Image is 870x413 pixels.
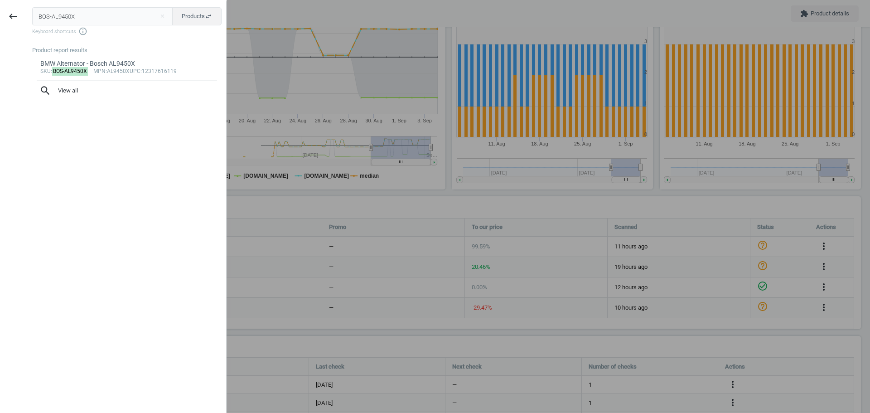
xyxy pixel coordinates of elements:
[172,7,222,25] button: Productsswap_horiz
[182,12,212,20] span: Products
[130,68,140,74] span: upc
[205,13,212,20] i: swap_horiz
[8,11,19,22] i: keyboard_backspace
[39,85,214,97] span: View all
[40,59,214,68] div: BMW Alternator - Bosch AL9450X
[40,68,214,75] div: : :AL9450X :12317616119
[32,27,222,36] span: Keyboard shortcuts
[40,68,51,74] span: sku
[3,6,24,27] button: keyboard_backspace
[52,67,88,76] mark: BOS-AL9450X
[32,46,226,54] div: Product report results
[155,12,169,20] button: Close
[78,27,87,36] i: info_outline
[32,81,222,101] button: searchView all
[32,7,173,25] input: Enter the SKU or product name
[93,68,106,74] span: mpn
[39,85,51,97] i: search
